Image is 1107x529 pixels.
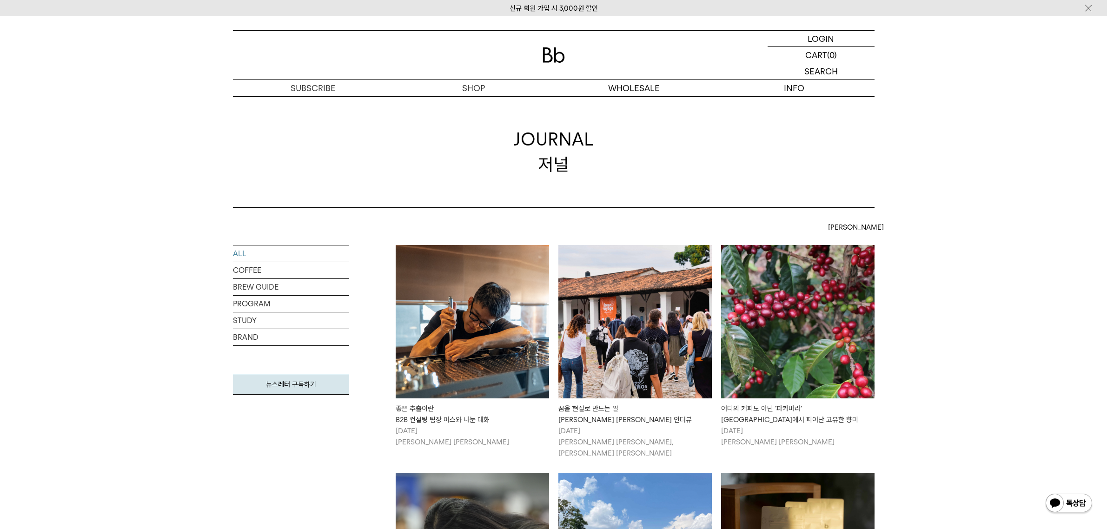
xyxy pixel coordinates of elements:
p: (0) [827,47,837,63]
a: CART (0) [768,47,875,63]
p: WHOLESALE [554,80,714,96]
div: JOURNAL 저널 [514,127,594,176]
p: INFO [714,80,875,96]
span: [PERSON_NAME] [828,222,884,233]
a: 좋은 추출이란B2B 컨설팅 팀장 어스와 나눈 대화 좋은 추출이란B2B 컨설팅 팀장 어스와 나눈 대화 [DATE][PERSON_NAME] [PERSON_NAME] [396,245,549,448]
p: [DATE] [PERSON_NAME] [PERSON_NAME], [PERSON_NAME] [PERSON_NAME] [558,425,712,459]
p: SEARCH [804,63,838,79]
p: LOGIN [808,31,834,46]
div: 좋은 추출이란 B2B 컨설팅 팀장 어스와 나눈 대화 [396,403,549,425]
a: 뉴스레터 구독하기 [233,374,349,395]
a: BRAND [233,329,349,345]
a: 꿈을 현실로 만드는 일빈보야지 탁승희 대표 인터뷰 꿈을 현실로 만드는 일[PERSON_NAME] [PERSON_NAME] 인터뷰 [DATE][PERSON_NAME] [PERS... [558,245,712,459]
a: SHOP [393,80,554,96]
p: CART [805,47,827,63]
a: ALL [233,245,349,262]
p: [DATE] [PERSON_NAME] [PERSON_NAME] [396,425,549,448]
img: 카카오톡 채널 1:1 채팅 버튼 [1045,493,1093,515]
a: LOGIN [768,31,875,47]
a: SUBSCRIBE [233,80,393,96]
div: 어디의 커피도 아닌 '파카마라' [GEOGRAPHIC_DATA]에서 피어난 고유한 향미 [721,403,875,425]
a: STUDY [233,312,349,329]
p: [DATE] [PERSON_NAME] [PERSON_NAME] [721,425,875,448]
a: 신규 회원 가입 시 3,000원 할인 [510,4,598,13]
a: PROGRAM [233,296,349,312]
a: COFFEE [233,262,349,278]
a: BREW GUIDE [233,279,349,295]
div: 꿈을 현실로 만드는 일 [PERSON_NAME] [PERSON_NAME] 인터뷰 [558,403,712,425]
a: 어디의 커피도 아닌 '파카마라'엘살바도르에서 피어난 고유한 향미 어디의 커피도 아닌 '파카마라'[GEOGRAPHIC_DATA]에서 피어난 고유한 향미 [DATE][PERSON... [721,245,875,448]
img: 어디의 커피도 아닌 '파카마라'엘살바도르에서 피어난 고유한 향미 [721,245,875,398]
img: 좋은 추출이란B2B 컨설팅 팀장 어스와 나눈 대화 [396,245,549,398]
img: 로고 [543,47,565,63]
img: 꿈을 현실로 만드는 일빈보야지 탁승희 대표 인터뷰 [558,245,712,398]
